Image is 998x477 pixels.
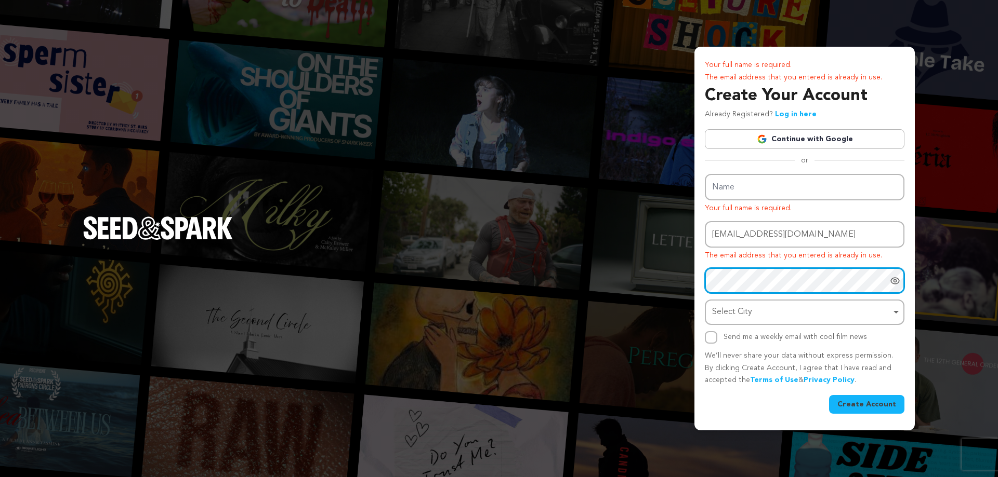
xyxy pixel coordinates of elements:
img: Google logo [757,134,767,144]
a: Log in here [775,111,817,118]
p: Your full name is required. [705,202,904,215]
a: Continue with Google [705,129,904,149]
input: Email address [705,221,904,248]
label: Send me a weekly email with cool film news [724,333,867,340]
a: Terms of Use [750,376,798,384]
a: Seed&Spark Homepage [83,216,233,260]
span: or [795,155,815,166]
button: Create Account [829,395,904,414]
div: Select City [712,305,891,320]
p: The email address that you entered is already in use. [705,250,904,262]
a: Privacy Policy [804,376,855,384]
h3: Create Your Account [705,84,904,108]
img: Seed&Spark Logo [83,216,233,239]
a: Show password as plain text. Warning: this will display your password on the screen. [890,276,900,286]
p: The email address that you entered is already in use. [705,72,904,84]
p: We’ll never share your data without express permission. By clicking Create Account, I agree that ... [705,350,904,387]
p: Already Registered? [705,108,817,121]
p: Your full name is required. [705,59,904,72]
input: Name [705,174,904,200]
